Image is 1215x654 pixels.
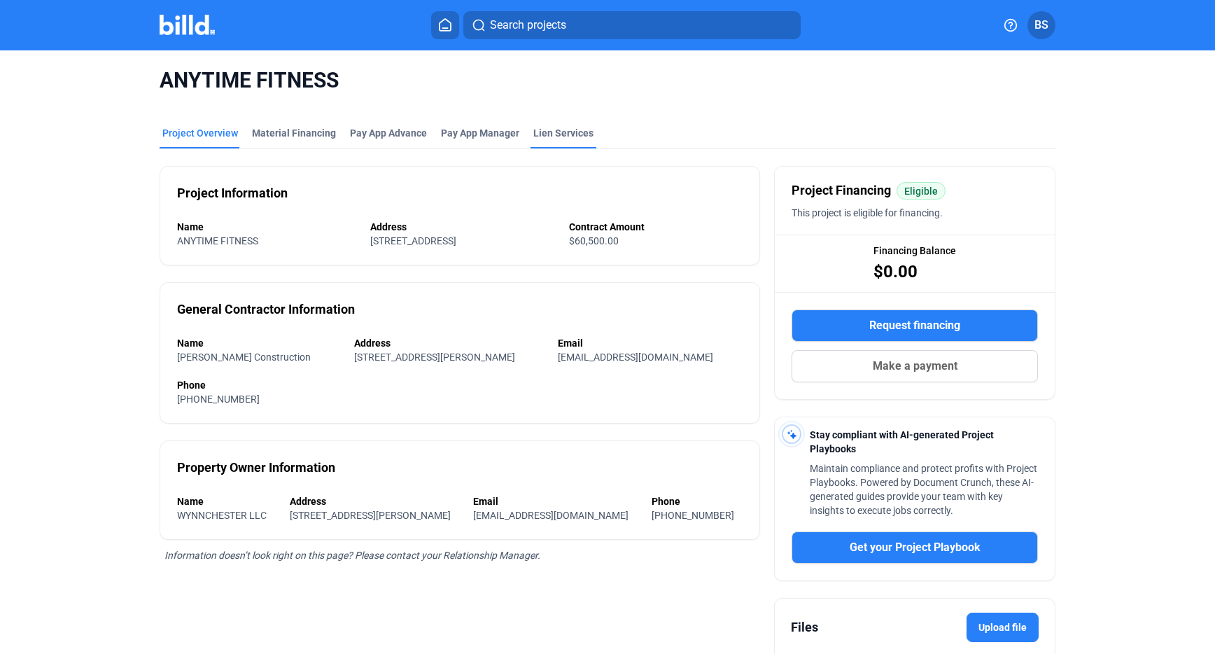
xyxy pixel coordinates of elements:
[967,613,1039,642] label: Upload file
[652,494,743,508] div: Phone
[177,336,340,350] div: Name
[810,463,1037,516] span: Maintain compliance and protect profits with Project Playbooks. Powered by Document Crunch, these...
[162,126,238,140] div: Project Overview
[350,126,427,140] div: Pay App Advance
[792,531,1038,564] button: Get your Project Playbook
[370,235,456,246] span: [STREET_ADDRESS]
[490,17,566,34] span: Search projects
[792,181,891,200] span: Project Financing
[569,220,743,234] div: Contract Amount
[792,350,1038,382] button: Make a payment
[473,494,638,508] div: Email
[533,126,594,140] div: Lien Services
[177,494,276,508] div: Name
[160,67,1055,94] span: ANYTIME FITNESS
[463,11,801,39] button: Search projects
[177,300,355,319] div: General Contractor Information
[177,378,743,392] div: Phone
[473,510,628,521] span: [EMAIL_ADDRESS][DOMAIN_NAME]
[290,510,451,521] span: [STREET_ADDRESS][PERSON_NAME]
[177,220,356,234] div: Name
[873,260,918,283] span: $0.00
[569,235,619,246] span: $60,500.00
[177,352,311,363] span: [PERSON_NAME] Construction
[164,550,540,561] span: Information doesn’t look right on this page? Please contact your Relationship Manager.
[873,244,956,258] span: Financing Balance
[810,429,994,454] span: Stay compliant with AI-generated Project Playbooks
[897,182,946,200] mat-chip: Eligible
[652,510,734,521] span: [PHONE_NUMBER]
[160,15,215,35] img: Billd Company Logo
[441,126,519,140] span: Pay App Manager
[850,539,981,556] span: Get your Project Playbook
[792,207,943,218] span: This project is eligible for financing.
[1034,17,1048,34] span: BS
[370,220,554,234] div: Address
[558,336,743,350] div: Email
[177,235,258,246] span: ANYTIME FITNESS
[869,317,960,334] span: Request financing
[177,510,267,521] span: WYNNCHESTER LLC
[558,352,713,363] span: [EMAIL_ADDRESS][DOMAIN_NAME]
[177,394,260,405] span: [PHONE_NUMBER]
[1027,11,1055,39] button: BS
[290,494,460,508] div: Address
[354,352,515,363] span: [STREET_ADDRESS][PERSON_NAME]
[177,183,288,203] div: Project Information
[252,126,336,140] div: Material Financing
[873,358,957,375] span: Make a payment
[792,309,1038,342] button: Request financing
[177,458,335,478] div: Property Owner Information
[791,618,818,637] div: Files
[354,336,545,350] div: Address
